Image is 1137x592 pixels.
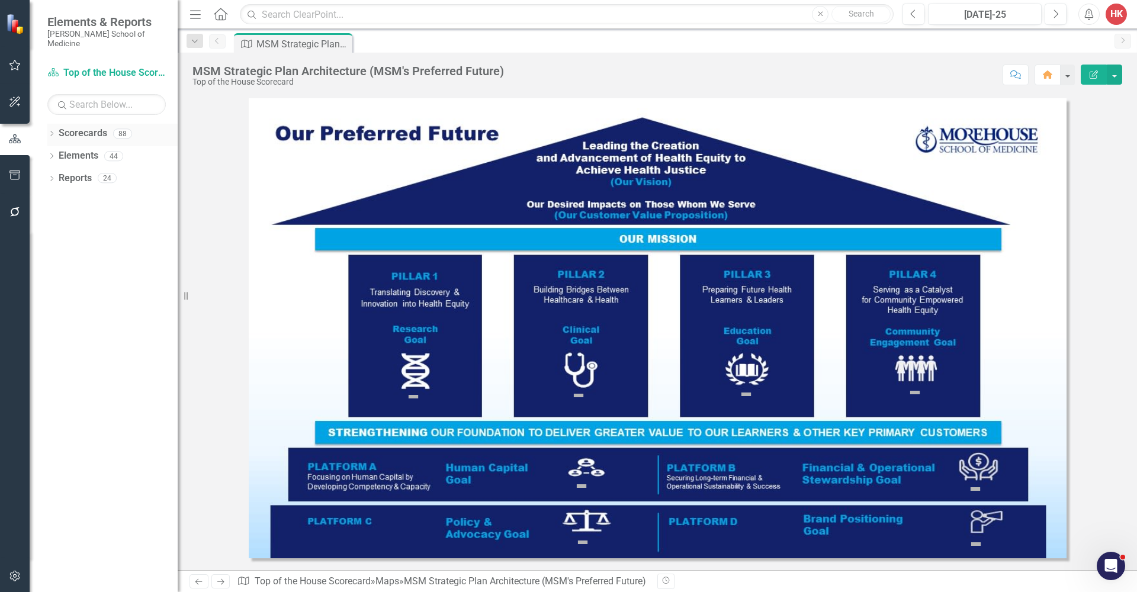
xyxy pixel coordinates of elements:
a: Top of the House Scorecard [47,66,166,80]
div: MSM Strategic Plan Architecture (MSM's Preferred Future) [192,65,991,78]
div: 24 [98,173,117,184]
button: HK [1106,4,1127,25]
div: MSM Strategic Plan Architecture (MSM's Preferred Future) [404,575,646,587]
img: Education Pillar BHAG: Recognized as the world-class and dynamic academic health science ecosyste... [739,387,753,401]
div: » » [237,575,648,588]
img: Clinical Pillar BHAG: Build a just and sustainable healthy global community, centering the patien... [571,388,586,403]
img: #6: Financial and Operational Stewardship Platform BHAG: Recognized as the global innovative hub ... [968,482,982,496]
input: Search ClearPoint... [240,4,894,25]
img: #5 - Human Capital Platform BHAG: Be the preferred global employer for health justice innovators ... [574,479,589,493]
span: Search [849,9,874,18]
div: [DATE]-25 [932,8,1038,22]
a: Maps [375,575,399,587]
input: Search Below... [47,94,166,115]
a: Top of the House Scorecard [255,575,371,587]
a: Scorecards [59,127,107,140]
div: Top of the House Scorecard [192,78,991,86]
a: Reports [59,172,92,185]
button: [DATE]-25 [928,4,1042,25]
img: #4 - Community Engagement Pillar BHAG: Lead in the transformation of contexts, conditions, and sy... [908,385,922,400]
div: MSM Strategic Plan Architecture (MSM's Preferred Future) [256,37,349,52]
img: Policy and Advocacy BHAG: Be the premiere global vehicle through which policies are transformed t... [576,535,590,549]
img: ClearPoint Strategy [6,13,27,34]
small: [PERSON_NAME] School of Medicine [47,29,166,49]
iframe: Intercom live chat [1097,552,1125,580]
img: MSM Strategic Plan Architecture (MSM's Preferred Future) [249,98,1067,558]
div: 44 [104,151,123,161]
div: 88 [113,128,132,139]
img: Research Pillar BHAG: Partner with communities to dismantle barriers to optimal health through di... [406,390,420,404]
a: Elements [59,149,98,163]
span: Elements & Reports [47,15,166,29]
img: #8 - Brand Positioning BHAG: Position Morehouse School of Medicine, in the minds of all, as the t... [969,537,983,551]
button: Search [831,6,891,22]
